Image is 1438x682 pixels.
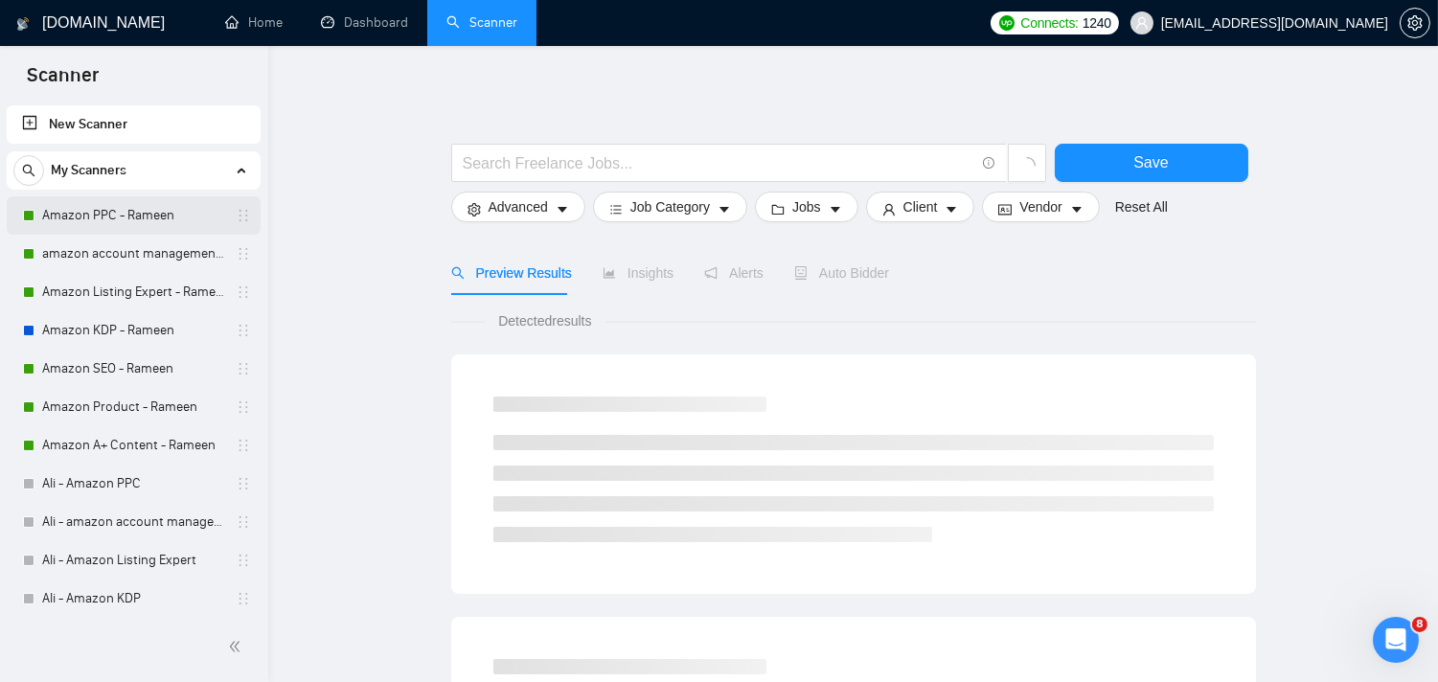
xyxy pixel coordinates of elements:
span: folder [771,202,785,216]
span: holder [236,476,251,491]
span: caret-down [945,202,958,216]
button: folderJobscaret-down [755,192,858,222]
a: Amazon A+ Content - Rameen [42,426,224,465]
a: New Scanner [22,105,245,144]
span: search [451,266,465,280]
span: holder [236,399,251,415]
span: setting [468,202,481,216]
span: search [14,164,43,177]
iframe: Intercom live chat [1373,617,1419,663]
button: barsJob Categorycaret-down [593,192,747,222]
a: Ali - amazon account management [42,503,224,541]
button: idcardVendorcaret-down [982,192,1099,222]
span: 8 [1412,617,1427,632]
span: holder [236,591,251,606]
span: Auto Bidder [794,265,889,281]
span: Insights [603,265,673,281]
span: area-chart [603,266,616,280]
span: Save [1133,150,1168,174]
a: dashboardDashboard [321,14,408,31]
span: bars [609,202,623,216]
a: Amazon KDP - Rameen [42,311,224,350]
a: Amazon SEO - Rameen [42,350,224,388]
span: caret-down [1070,202,1084,216]
span: Advanced [489,196,548,217]
a: Ali - Amazon PPC [42,465,224,503]
a: Reset All [1115,196,1168,217]
span: 1240 [1083,12,1111,34]
span: loading [1018,157,1036,174]
a: Ali - Amazon Listing Expert [42,541,224,580]
span: Jobs [792,196,821,217]
a: setting [1400,15,1430,31]
span: Client [903,196,938,217]
span: holder [236,553,251,568]
span: info-circle [983,157,995,170]
a: searchScanner [446,14,517,31]
li: New Scanner [7,105,261,144]
span: holder [236,514,251,530]
span: holder [236,361,251,376]
span: Vendor [1019,196,1061,217]
span: notification [704,266,718,280]
button: search [13,155,44,186]
button: Save [1055,144,1248,182]
a: homeHome [225,14,283,31]
span: Job Category [630,196,710,217]
span: Alerts [704,265,764,281]
span: holder [236,284,251,300]
span: user [1135,16,1149,30]
span: caret-down [829,202,842,216]
button: setting [1400,8,1430,38]
span: idcard [998,202,1012,216]
span: caret-down [718,202,731,216]
span: holder [236,246,251,261]
img: logo [16,9,30,39]
button: settingAdvancedcaret-down [451,192,585,222]
span: Preview Results [451,265,572,281]
span: setting [1401,15,1429,31]
span: caret-down [556,202,569,216]
img: upwork-logo.png [999,15,1015,31]
a: Amazon PPC - Rameen [42,196,224,235]
span: holder [236,208,251,223]
input: Search Freelance Jobs... [463,151,974,175]
button: userClientcaret-down [866,192,975,222]
a: Ali - Amazon KDP [42,580,224,618]
a: amazon account management - Rameen [42,235,224,273]
span: Scanner [11,61,114,102]
a: Amazon Listing Expert - Rameen [42,273,224,311]
span: My Scanners [51,151,126,190]
span: holder [236,323,251,338]
a: Amazon Product - Rameen [42,388,224,426]
span: robot [794,266,808,280]
span: Connects: [1020,12,1078,34]
span: Detected results [485,310,605,331]
span: user [882,202,896,216]
span: double-left [228,637,247,656]
span: holder [236,438,251,453]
